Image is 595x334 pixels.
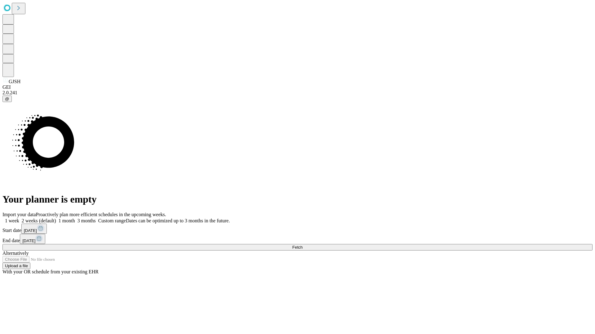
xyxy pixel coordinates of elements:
div: GEI [2,84,593,90]
span: Import your data [2,212,36,217]
span: Dates can be optimized up to 3 months in the future. [126,218,230,223]
span: 3 months [77,218,96,223]
span: [DATE] [22,238,35,243]
span: 1 week [5,218,19,223]
button: [DATE] [20,234,45,244]
div: End date [2,234,593,244]
span: Alternatively [2,250,29,256]
span: [DATE] [24,228,37,233]
button: Fetch [2,244,593,250]
span: Custom range [98,218,126,223]
span: 1 month [59,218,75,223]
span: GJSH [9,79,20,84]
span: Fetch [292,245,302,250]
div: 2.0.241 [2,90,593,96]
span: 2 weeks (default) [22,218,56,223]
span: @ [5,96,9,101]
button: @ [2,96,12,102]
span: Proactively plan more efficient schedules in the upcoming weeks. [36,212,166,217]
button: Upload a file [2,263,30,269]
div: Start date [2,224,593,234]
h1: Your planner is empty [2,194,593,205]
button: [DATE] [21,224,47,234]
span: With your OR schedule from your existing EHR [2,269,99,274]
